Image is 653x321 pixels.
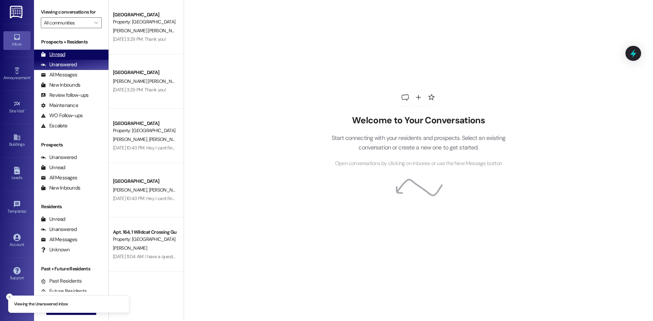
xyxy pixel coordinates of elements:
[113,187,149,193] span: [PERSON_NAME]
[41,226,77,233] div: Unanswered
[3,165,31,183] a: Leads
[30,74,31,79] span: •
[3,265,31,283] a: Support
[321,133,516,153] p: Start connecting with your residents and prospects. Select an existing conversation or create a n...
[41,288,87,295] div: Future Residents
[10,6,24,18] img: ResiDesk Logo
[41,112,83,119] div: WO Follow-ups
[113,253,370,260] div: [DATE] 11:04 AM: I have a question on when rent is due. On [PERSON_NAME] portal it says nothing s...
[113,11,176,18] div: [GEOGRAPHIC_DATA]
[41,154,77,161] div: Unanswered
[41,82,80,89] div: New Inbounds
[113,120,176,127] div: [GEOGRAPHIC_DATA]
[41,71,77,78] div: All Messages
[26,208,27,213] span: •
[113,245,147,251] span: [PERSON_NAME]
[41,61,77,68] div: Unanswered
[149,136,185,142] span: [PERSON_NAME]
[41,122,67,129] div: Escalate
[3,232,31,250] a: Account
[41,246,70,253] div: Unknown
[113,229,176,236] div: Apt. 164, 1 Wildcat Crossing Guarantors
[94,20,98,25] i: 
[3,98,31,117] a: Site Visit •
[113,145,225,151] div: [DATE] 10:43 PM: Hey i cant find how to pay it on the app
[44,17,91,28] input: All communities
[3,198,31,217] a: Templates •
[335,159,502,168] span: Open conversations by clicking on inboxes or use the New Message button
[41,102,78,109] div: Maintenance
[113,69,176,76] div: [GEOGRAPHIC_DATA]
[41,92,88,99] div: Review follow-ups
[6,293,13,300] button: Close toast
[113,178,176,185] div: [GEOGRAPHIC_DATA]
[113,36,166,42] div: [DATE] 3:29 PM: Thank you!
[41,51,65,58] div: Unread
[113,28,182,34] span: [PERSON_NAME] [PERSON_NAME]
[24,108,26,112] span: •
[113,87,166,93] div: [DATE] 3:29 PM: Thank you!
[113,136,149,142] span: [PERSON_NAME]
[41,216,65,223] div: Unread
[113,78,182,84] span: [PERSON_NAME] [PERSON_NAME]
[113,236,176,243] div: Property: [GEOGRAPHIC_DATA]
[34,38,108,46] div: Prospects + Residents
[41,164,65,171] div: Unread
[113,18,176,25] div: Property: [GEOGRAPHIC_DATA]
[113,195,225,201] div: [DATE] 10:43 PM: Hey i cant find how to pay it on the app
[41,278,82,285] div: Past Residents
[3,31,31,50] a: Inbox
[149,187,185,193] span: [PERSON_NAME]
[41,184,80,192] div: New Inbounds
[34,203,108,210] div: Residents
[34,141,108,148] div: Prospects
[41,236,77,243] div: All Messages
[41,174,77,181] div: All Messages
[321,115,516,126] h2: Welcome to Your Conversations
[3,131,31,150] a: Buildings
[41,7,102,17] label: Viewing conversations for
[34,265,108,272] div: Past + Future Residents
[113,127,176,134] div: Property: [GEOGRAPHIC_DATA]
[14,301,68,307] p: Viewing the Unanswered inbox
